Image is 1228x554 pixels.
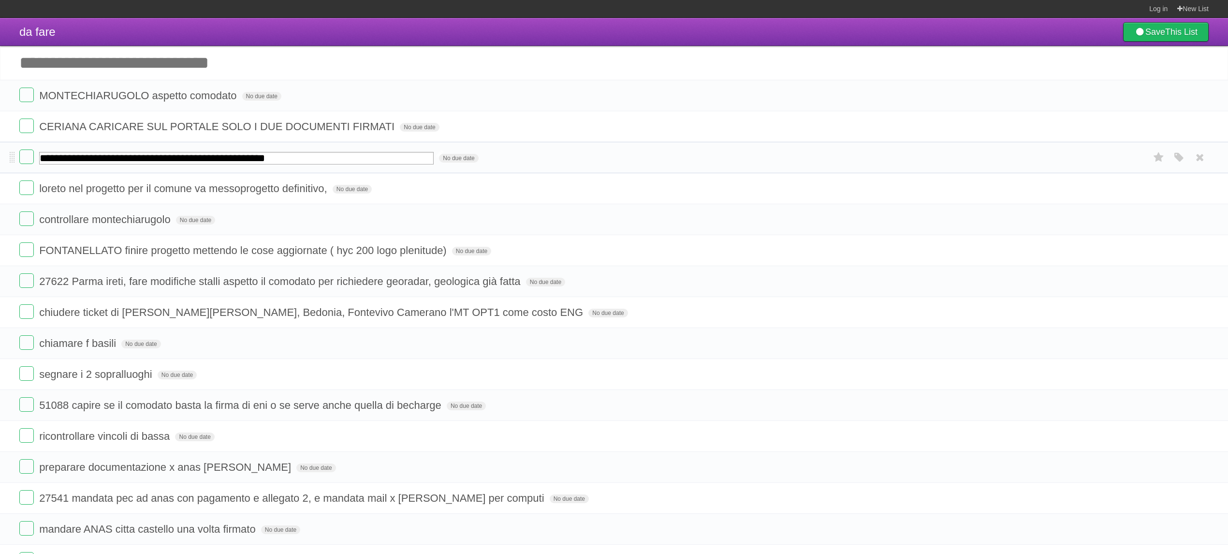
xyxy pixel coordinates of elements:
[39,90,239,102] span: MONTECHIARUGOLO aspetto comodato
[19,428,34,443] label: Done
[39,244,449,256] span: FONTANELLATO finire progetto mettendo le cose aggiornate ( hyc 200 logo plenitude)
[526,278,565,286] span: No due date
[1150,150,1168,165] label: Star task
[39,120,397,133] span: CERIANA CARICARE SUL PORTALE SOLO I DUE DOCUMENTI FIRMATI
[19,366,34,381] label: Done
[333,185,372,194] span: No due date
[19,335,34,350] label: Done
[19,180,34,195] label: Done
[39,492,546,504] span: 27541 mandata pec ad anas con pagamento e allegato 2, e mandata mail x [PERSON_NAME] per computi
[19,273,34,288] label: Done
[158,371,197,379] span: No due date
[19,490,34,505] label: Done
[1165,27,1198,37] b: This List
[452,247,491,255] span: No due date
[39,461,293,473] span: preparare documentazione x anas [PERSON_NAME]
[550,494,589,503] span: No due date
[296,464,336,472] span: No due date
[19,119,34,133] label: Done
[39,430,172,442] span: ricontrollare vincoli di bassa
[175,433,214,441] span: No due date
[176,216,215,225] span: No due date
[121,340,161,348] span: No due date
[19,150,34,164] label: Done
[19,397,34,412] label: Done
[1123,22,1209,42] a: SaveThis List
[19,304,34,319] label: Done
[19,521,34,536] label: Done
[19,459,34,474] label: Done
[19,25,56,38] span: da fare
[39,213,173,225] span: controllare montechiarugolo
[39,368,155,380] span: segnare i 2 sopralluoghi
[39,275,523,287] span: 27622 Parma ireti, fare modifiche stalli aspetto il comodato per richiedere georadar, geologica g...
[242,92,281,101] span: No due date
[400,123,439,132] span: No due date
[39,523,258,535] span: mandare ANAS citta castello una volta firmato
[19,211,34,226] label: Done
[261,525,300,534] span: No due date
[19,88,34,102] label: Done
[39,337,118,349] span: chiamare f basili
[447,402,486,410] span: No due date
[39,182,330,195] span: loreto nel progetto per il comune va messoprogetto definitivo,
[19,242,34,257] label: Done
[439,154,478,163] span: No due date
[39,399,444,411] span: 51088 capire se il comodato basta la firma di eni o se serve anche quella di becharge
[588,309,628,317] span: No due date
[39,306,585,318] span: chiudere ticket di [PERSON_NAME][PERSON_NAME], Bedonia, Fontevivo Camerano l'MT OPT1 come costo ENG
